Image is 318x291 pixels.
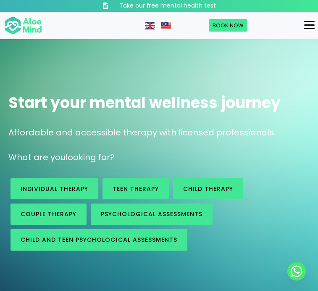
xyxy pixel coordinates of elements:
[183,185,233,193] span: Child Therapy
[213,21,244,29] span: Book Now
[21,210,76,218] span: Couple therapy
[209,19,247,32] a: Book Now
[8,151,66,163] span: What are you
[119,2,216,10] h3: Take our free mental health test
[101,210,202,218] span: Psychological assessments
[8,127,310,139] p: Affordable and accessible therapy with licensed professionals.
[287,262,306,280] a: Whatsapp
[21,235,177,244] span: Child and Teen Psychological assessments
[66,151,115,163] span: looking for?
[301,18,318,32] button: Menu
[161,22,171,29] img: ms
[4,16,42,35] img: Aloe mind Logo
[145,21,156,29] a: English
[8,92,281,114] span: Start your mental wellness journey
[173,178,243,200] a: Child Therapy
[84,2,235,10] a: Take our free mental health test
[145,22,155,29] img: en
[102,178,169,200] a: Teen Therapy
[11,204,87,225] a: Couple therapy
[91,204,213,225] a: Psychological assessments
[21,185,88,193] span: Individual therapy
[11,229,187,251] a: Child and Teen Psychological assessments
[11,178,98,200] a: Individual therapy
[113,185,159,193] span: Teen Therapy
[161,21,172,29] a: Malay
